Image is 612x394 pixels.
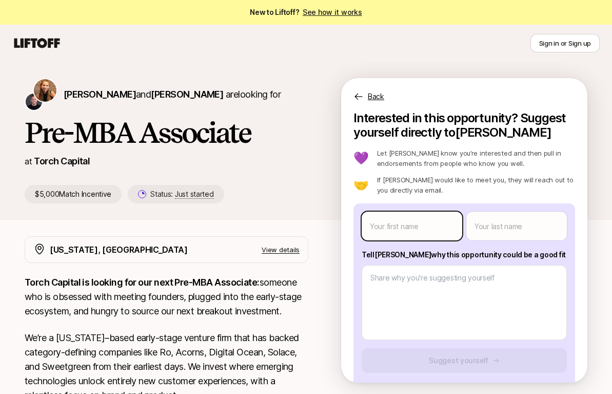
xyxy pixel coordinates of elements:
[64,87,281,102] p: are looking for
[303,8,362,16] a: See how it works
[26,93,42,110] img: Christopher Harper
[25,277,260,288] strong: Torch Capital is looking for our next Pre-MBA Associate:
[353,179,369,191] p: 🤝
[353,111,575,140] p: Interested in this opportunity? Suggest yourself directly to [PERSON_NAME]
[262,245,300,255] p: View details
[175,190,214,199] span: Just started
[64,89,136,100] span: [PERSON_NAME]
[353,152,369,164] p: 💜
[34,156,90,166] a: Torch Capital
[250,6,362,18] span: New to Liftoff?
[530,34,600,52] button: Sign in or Sign up
[377,175,575,195] p: If [PERSON_NAME] would like to meet you, they will reach out to you directly via email.
[362,249,567,261] p: Tell [PERSON_NAME] why this opportunity could be a good fit
[25,275,308,318] p: someone who is obsessed with meeting founders, plugged into the early-stage ecosystem, and hungry...
[150,188,213,200] p: Status:
[136,89,223,100] span: and
[34,79,56,102] img: Katie Reiner
[368,90,384,103] p: Back
[50,243,188,256] p: [US_STATE], [GEOGRAPHIC_DATA]
[377,148,575,168] p: Let [PERSON_NAME] know you’re interested and then pull in endorsements from people who know you w...
[362,381,567,391] p: We’ll ask you to log in or sign up to suggest yourself
[25,185,122,203] p: $5,000 Match Incentive
[151,89,223,100] span: [PERSON_NAME]
[25,117,308,148] h1: Pre-MBA Associate
[25,155,32,168] p: at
